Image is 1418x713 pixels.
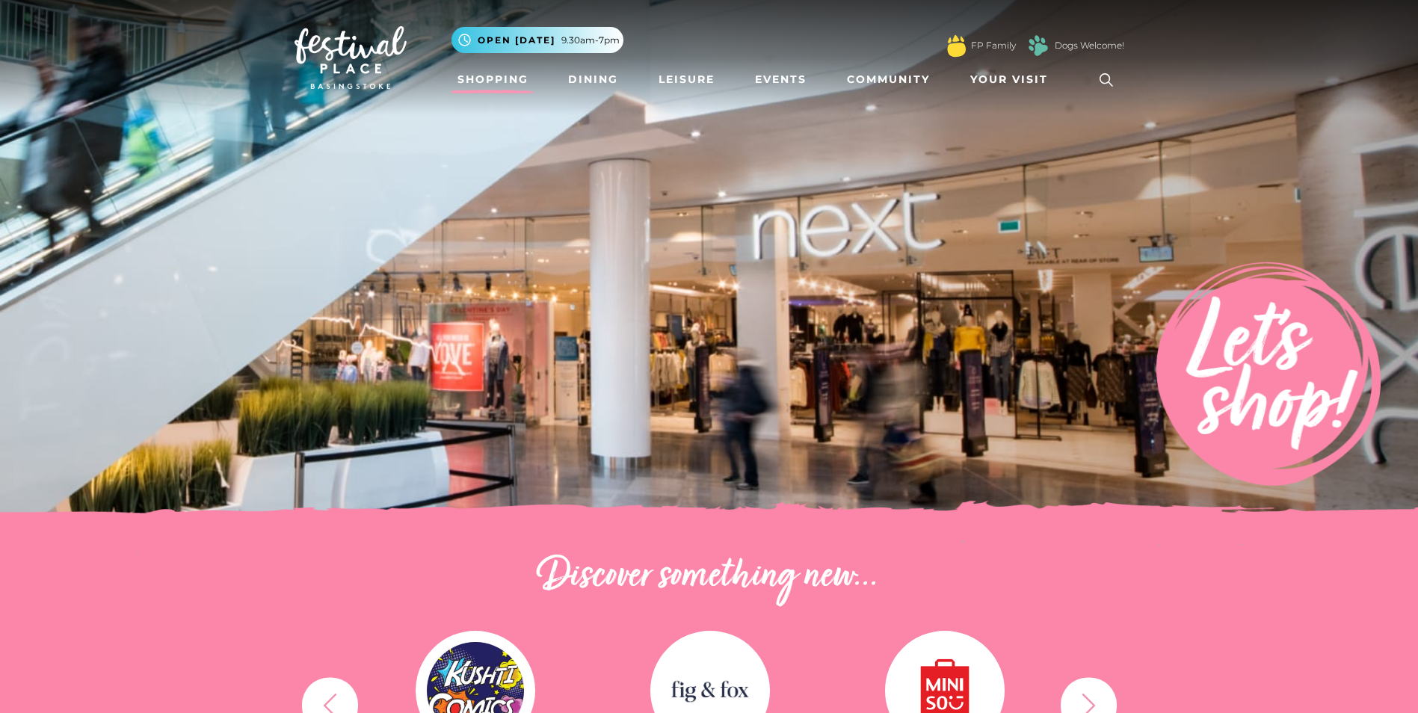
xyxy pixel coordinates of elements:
button: Open [DATE] 9.30am-7pm [451,27,623,53]
a: Dining [562,66,624,93]
a: Your Visit [964,66,1061,93]
h2: Discover something new... [295,553,1124,601]
a: FP Family [971,39,1016,52]
span: Your Visit [970,72,1048,87]
span: 9.30am-7pm [561,34,620,47]
a: Leisure [653,66,721,93]
a: Dogs Welcome! [1055,39,1124,52]
a: Events [749,66,813,93]
span: Open [DATE] [478,34,555,47]
a: Community [841,66,936,93]
img: Festival Place Logo [295,26,407,89]
a: Shopping [451,66,534,93]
